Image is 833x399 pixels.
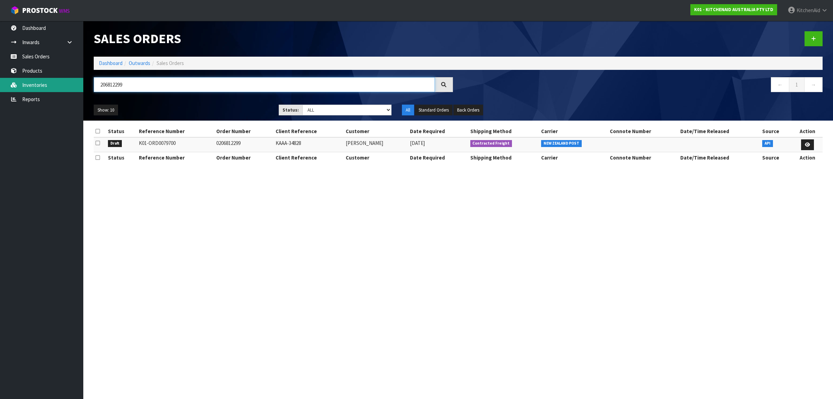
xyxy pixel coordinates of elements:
[274,152,344,163] th: Client Reference
[694,7,773,13] strong: K01 - KITCHENAID AUSTRALIA PTY LTD
[469,126,540,137] th: Shipping Method
[10,6,19,15] img: cube-alt.png
[453,105,483,116] button: Back Orders
[608,126,678,137] th: Connote Number
[760,126,792,137] th: Source
[760,152,792,163] th: Source
[463,77,823,94] nav: Page navigation
[762,140,773,147] span: API
[137,137,214,152] td: K01-ORD0079700
[108,140,122,147] span: Draft
[469,152,540,163] th: Shipping Method
[157,60,184,66] span: Sales Orders
[59,8,70,14] small: WMS
[793,126,823,137] th: Action
[679,152,761,163] th: Date/Time Released
[94,31,453,46] h1: Sales Orders
[99,60,123,66] a: Dashboard
[94,77,435,92] input: Search sales orders
[539,152,608,163] th: Carrier
[129,60,150,66] a: Outwards
[789,77,805,92] a: 1
[106,152,137,163] th: Status
[214,152,274,163] th: Order Number
[410,140,425,146] span: [DATE]
[137,152,214,163] th: Reference Number
[539,126,608,137] th: Carrier
[793,152,823,163] th: Action
[771,77,789,92] a: ←
[402,105,414,116] button: All
[274,126,344,137] th: Client Reference
[804,77,823,92] a: →
[137,126,214,137] th: Reference Number
[214,126,274,137] th: Order Number
[608,152,678,163] th: Connote Number
[344,126,408,137] th: Customer
[408,126,469,137] th: Date Required
[283,107,299,113] strong: Status:
[274,137,344,152] td: KAAA-34828
[797,7,820,14] span: KitchenAid
[679,126,761,137] th: Date/Time Released
[344,152,408,163] th: Customer
[214,137,274,152] td: 0206812299
[408,152,469,163] th: Date Required
[344,137,408,152] td: [PERSON_NAME]
[94,105,118,116] button: Show: 10
[541,140,582,147] span: NEW ZEALAND POST
[470,140,512,147] span: Contracted Freight
[106,126,137,137] th: Status
[22,6,58,15] span: ProStock
[415,105,453,116] button: Standard Orders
